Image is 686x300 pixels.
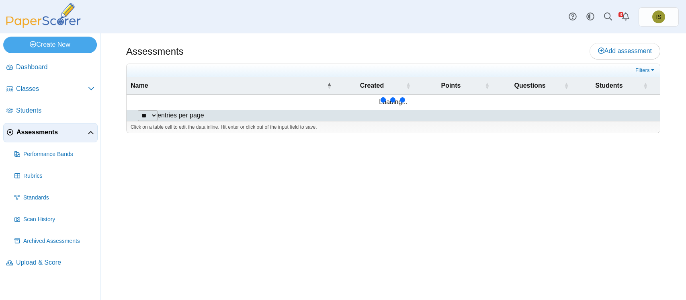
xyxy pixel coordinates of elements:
span: Name : Activate to invert sorting [327,82,332,90]
span: Isaiah Sexton [656,14,661,20]
span: Classes [16,84,88,93]
a: Create New [3,37,97,53]
label: entries per page [158,112,204,119]
span: Questions [498,81,562,90]
span: Name [131,81,325,90]
span: Isaiah Sexton [652,10,665,23]
a: Standards [11,188,98,208]
a: Filters [633,66,658,74]
span: Created [340,81,404,90]
a: Assessments [3,123,98,142]
a: Scan History [11,210,98,229]
a: Isaiah Sexton [639,7,679,27]
a: Add assessment [590,43,660,59]
a: Rubrics [11,166,98,186]
span: Questions : Activate to sort [564,82,569,90]
span: Performance Bands [23,150,94,158]
div: Click on a table cell to edit the data inline. Hit enter or click out of the input field to save. [127,121,660,133]
h1: Assessments [126,45,184,58]
span: Students [16,106,94,115]
a: Dashboard [3,58,98,77]
span: Archived Assessments [23,237,94,245]
span: Students [577,81,641,90]
span: Scan History [23,216,94,224]
a: Upload & Score [3,253,98,273]
span: Created : Activate to sort [406,82,411,90]
img: PaperScorer [3,3,84,28]
a: Classes [3,80,98,99]
a: Students [3,101,98,121]
span: Rubrics [23,172,94,180]
a: Archived Assessments [11,232,98,251]
a: PaperScorer [3,22,84,29]
span: Dashboard [16,63,94,72]
span: Add assessment [598,47,652,54]
td: Loading... [127,95,660,110]
span: Standards [23,194,94,202]
span: Students : Activate to sort [643,82,648,90]
span: Points [419,81,483,90]
a: Performance Bands [11,145,98,164]
span: Assessments [16,128,88,137]
span: Points : Activate to sort [485,82,489,90]
span: Upload & Score [16,258,94,267]
a: Alerts [617,8,635,26]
